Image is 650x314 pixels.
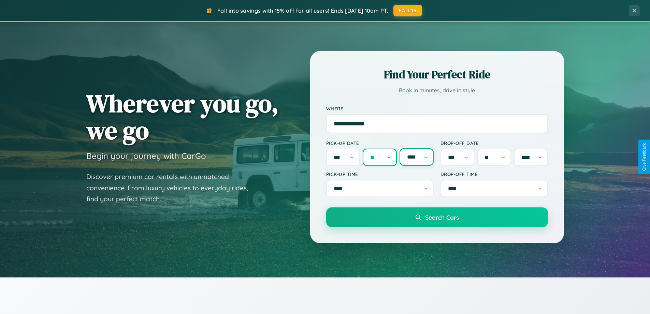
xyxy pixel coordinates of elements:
[440,171,548,177] label: Drop-off Time
[326,171,434,177] label: Pick-up Time
[425,214,459,221] span: Search Cars
[326,207,548,227] button: Search Cars
[86,151,206,161] h3: Begin your journey with CarGo
[86,90,279,144] h1: Wherever you go, we go
[326,85,548,95] p: Book in minutes, drive in style
[393,5,422,16] button: FALL15
[326,140,434,146] label: Pick-up Date
[326,106,548,111] label: Where
[86,171,257,205] p: Discover premium car rentals with unmatched convenience. From luxury vehicles to everyday rides, ...
[217,7,388,14] span: Fall into savings with 15% off for all users! Ends [DATE] 10am PT.
[440,140,548,146] label: Drop-off Date
[326,67,548,82] h2: Find Your Perfect Ride
[642,143,647,171] div: Give Feedback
